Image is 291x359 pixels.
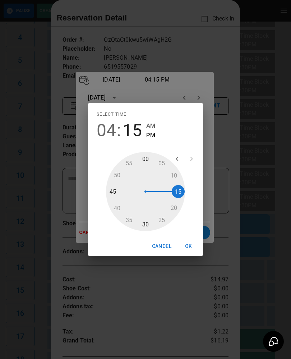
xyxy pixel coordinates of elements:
button: 04 [97,120,116,141]
button: 15 [123,120,142,141]
button: AM [146,121,155,131]
span: Select time [97,109,126,120]
button: open previous view [170,152,184,166]
button: Cancel [149,240,174,253]
span: : [117,120,121,141]
button: OK [177,240,200,253]
button: PM [146,130,155,140]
